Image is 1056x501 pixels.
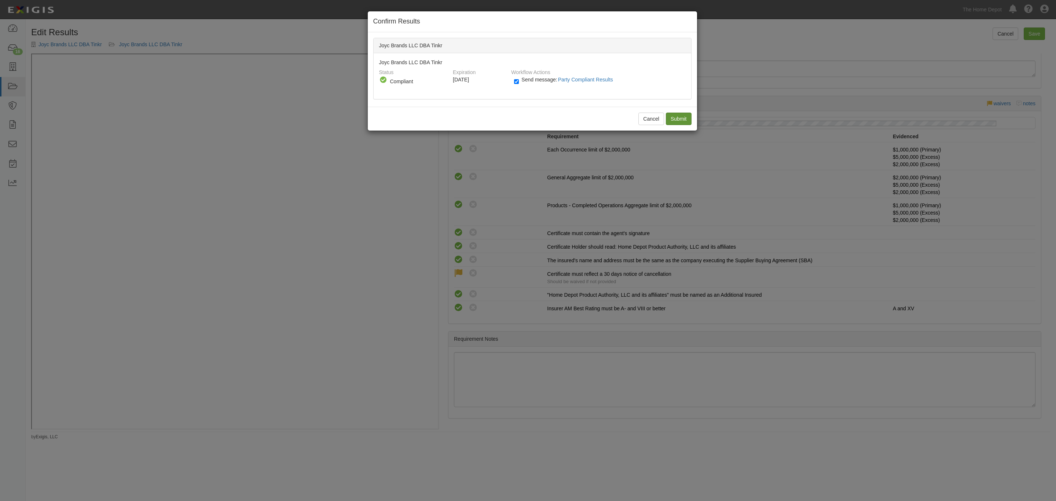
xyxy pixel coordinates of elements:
div: Joyc Brands LLC DBA Tinkr [374,38,691,53]
button: Cancel [638,113,664,125]
label: Expiration [453,66,476,76]
div: Joyc Brands LLC DBA Tinkr [374,53,691,99]
i: Compliant [379,76,387,84]
div: [DATE] [453,76,506,83]
label: Status [379,66,394,76]
button: Send message: [557,75,616,84]
span: Party Compliant Results [558,77,613,83]
span: Send message: [521,77,616,83]
div: Compliant [390,78,445,85]
input: Send message:Party Compliant Results [514,77,519,86]
input: Submit [666,113,692,125]
h4: Confirm Results [373,17,692,26]
label: Workflow Actions [511,66,550,76]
